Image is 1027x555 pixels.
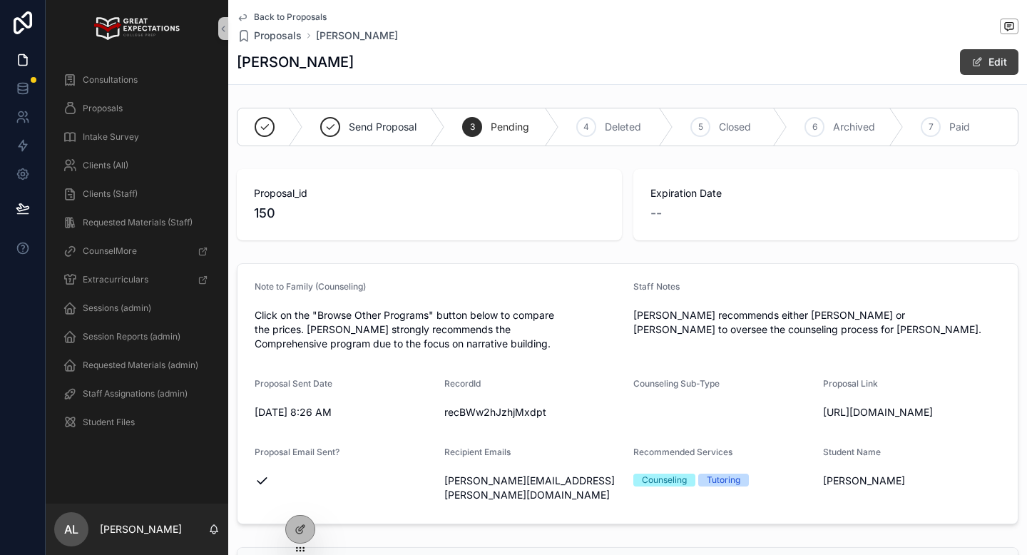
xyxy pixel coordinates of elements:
span: Session Reports (admin) [83,331,180,342]
span: Requested Materials (admin) [83,360,198,371]
span: 4 [583,121,589,133]
span: Consultations [83,74,138,86]
span: [DATE] 8:26 AM [255,405,433,419]
a: Proposals [237,29,302,43]
span: Sessions (admin) [83,302,151,314]
span: [PERSON_NAME] recommends either [PERSON_NAME] or [PERSON_NAME] to oversee the counseling process ... [633,308,1001,337]
span: 5 [698,121,703,133]
span: Expiration Date [650,186,1001,200]
span: Paid [949,120,970,134]
img: App logo [94,17,179,40]
span: CounselMore [83,245,137,257]
span: RecordId [444,378,481,389]
span: Recommended Services [633,447,732,457]
div: Tutoring [707,474,740,487]
span: 150 [254,203,605,223]
span: Staff Notes [633,281,680,292]
span: 6 [812,121,817,133]
span: Pending [491,120,529,134]
a: Requested Materials (admin) [54,352,220,378]
a: Requested Materials (Staff) [54,210,220,235]
span: Clients (All) [83,160,128,171]
span: Clients (Staff) [83,188,138,200]
span: Back to Proposals [254,11,327,23]
a: Student Files [54,409,220,435]
span: 7 [929,121,934,133]
span: Proposal Sent Date [255,378,332,389]
span: 3 [470,121,475,133]
span: Proposals [254,29,302,43]
span: Archived [833,120,875,134]
div: scrollable content [46,57,228,454]
span: Recipient Emails [444,447,511,457]
a: Staff Assignations (admin) [54,381,220,407]
a: Back to Proposals [237,11,327,23]
span: Proposal Link [823,378,878,389]
span: Extracurriculars [83,274,148,285]
span: Proposals [83,103,123,114]
span: Closed [719,120,751,134]
a: Extracurriculars [54,267,220,292]
span: Staff Assignations (admin) [83,388,188,399]
a: CounselMore [54,238,220,264]
span: Requested Materials (Staff) [83,217,193,228]
p: [PERSON_NAME] [100,522,182,536]
span: AL [64,521,78,538]
span: Intake Survey [83,131,139,143]
h1: [PERSON_NAME] [237,52,354,72]
span: -- [650,203,662,223]
a: Proposals [54,96,220,121]
a: Session Reports (admin) [54,324,220,350]
span: Note to Family (Counseling) [255,281,366,292]
span: Send Proposal [349,120,417,134]
span: Proposal Email Sent? [255,447,339,457]
span: Counseling Sub-Type [633,378,720,389]
a: Sessions (admin) [54,295,220,321]
span: Student Files [83,417,135,428]
span: [URL][DOMAIN_NAME] [823,405,1001,419]
span: recBWw2hJzhjMxdpt [444,405,623,419]
a: Consultations [54,67,220,93]
span: Student Name [823,447,881,457]
a: [PERSON_NAME] [316,29,398,43]
span: [PERSON_NAME][EMAIL_ADDRESS][PERSON_NAME][DOMAIN_NAME] [444,474,623,502]
button: Edit [960,49,1018,75]
a: Clients (Staff) [54,181,220,207]
div: Counseling [642,474,687,487]
span: Click on the "Browse Other Programs" button below to compare the prices. [PERSON_NAME] strongly r... [255,308,622,351]
span: Deleted [605,120,641,134]
a: Intake Survey [54,124,220,150]
a: Clients (All) [54,153,220,178]
span: Proposal_id [254,186,605,200]
span: [PERSON_NAME] [823,474,1001,488]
